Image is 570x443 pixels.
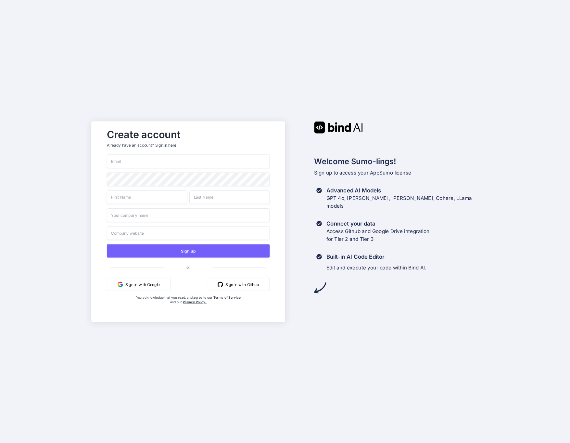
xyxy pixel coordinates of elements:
h3: Connect your data [326,220,429,228]
h3: Built-in AI Code Editor [326,253,426,261]
button: Sign in with Google [107,278,170,291]
p: Access Github and Google Drive integration for Tier 2 and Tier 3 [326,227,429,243]
h2: Welcome Sumo-lings! [314,155,479,167]
div: You acknowledge that you read, and agree to our and our [134,295,242,317]
h2: Create account [107,130,270,139]
p: Already have an account? [107,142,270,148]
input: Your company name [107,208,270,222]
a: Privacy Policy. [183,300,206,304]
p: GPT 4o, [PERSON_NAME], [PERSON_NAME], Cohere, LLama models [326,194,472,210]
img: arrow [314,281,326,293]
img: github [217,281,223,287]
p: Sign up to access your AppSumo license [314,169,479,176]
input: First Name [107,190,187,204]
p: Edit and execute your code within Bind AI. [326,264,426,272]
span: or [164,260,212,274]
input: Last Name [189,190,270,204]
button: Sign in with Github [207,278,270,291]
a: Terms of Service [213,295,240,299]
img: Bind AI logo [314,121,363,133]
button: Sign up [107,244,270,257]
img: google [118,281,123,287]
input: Email [107,154,270,168]
input: Company website [107,226,270,240]
h3: Advanced AI Models [326,187,472,194]
div: Sign in here [155,142,176,148]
